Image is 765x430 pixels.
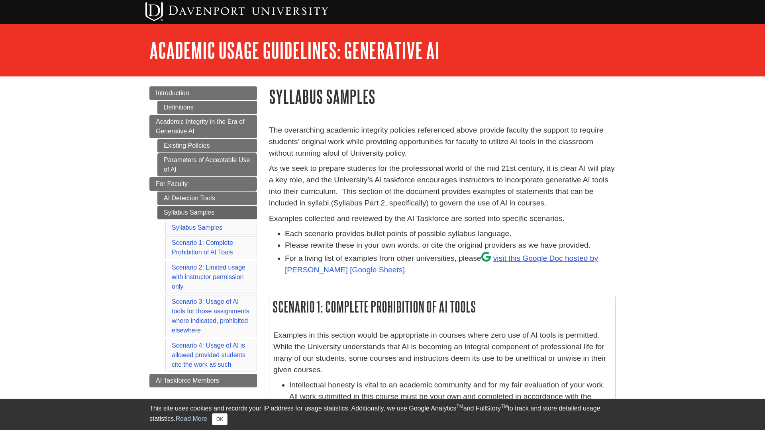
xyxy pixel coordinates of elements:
[156,180,188,187] span: For Faculty
[172,224,222,231] a: Syllabus Samples
[156,377,219,384] span: AI Taskforce Members
[285,251,616,276] li: For a living list of examples from other universities, please .
[285,228,616,240] li: Each scenario provides bullet points of possible syllabus language.
[149,404,616,425] div: This site uses cookies and records your IP address for usage statistics. Additionally, we use Goo...
[149,115,257,138] a: Academic Integrity in the Era of Generative AI
[149,38,439,63] a: Academic Usage Guidelines: Generative AI
[157,206,257,219] a: Syllabus Samples
[149,86,257,387] div: Guide Page Menu
[212,413,228,425] button: Close
[156,90,189,96] span: Introduction
[156,118,244,135] span: Academic Integrity in the Era of Generative AI
[269,296,615,317] h2: Scenario 1: Complete Prohibition of AI Tools
[269,213,616,225] p: Examples collected and reviewed by the AI Taskforce are sorted into specific scenarios.
[269,163,616,209] p: As we seek to prepare students for the professional world of the mid 21st century, it is clear AI...
[269,125,616,159] p: The overarching academic integrity policies referenced above provide faculty the support to requi...
[149,86,257,100] a: Introduction
[285,254,598,274] a: visit this Google Doc hosted by [PERSON_NAME]
[456,404,463,409] sup: TM
[273,330,611,375] p: Examples in this section would be appropriate in courses where zero use of AI tools is permitted....
[176,415,207,422] a: Read More
[172,298,249,334] a: Scenario 3: Usage of AI tools for those assignments where indicated, prohibited elsewhere
[157,153,257,176] a: Parameters of Acceptable Use of AI
[269,86,616,107] h1: Syllabus Samples
[149,374,257,387] a: AI Taskforce Members
[285,240,616,251] li: Please rewrite these in your own words, or cite the original providers as we have provided.
[149,177,257,191] a: For Faculty
[145,2,328,21] img: Davenport University
[172,342,245,368] a: Scenario 4: Usage of AI is allowed provided students cite the work as such
[172,239,233,256] a: Scenario 1: Complete Prohibition of AI Tools
[157,101,257,114] a: Definitions
[172,264,245,290] a: Scenario 2: Limited usage with instructor permission only
[157,139,257,152] a: Existing Policies
[157,192,257,205] a: AI Detection Tools
[501,404,508,409] sup: TM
